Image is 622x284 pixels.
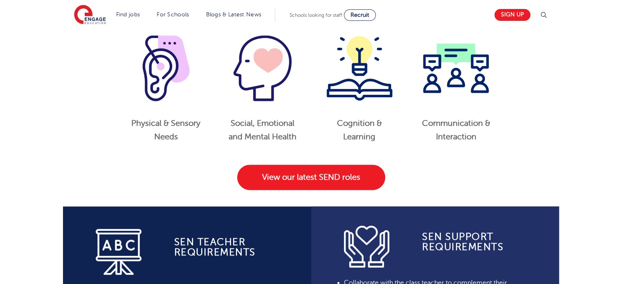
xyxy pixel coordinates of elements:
img: Engage Education [74,5,106,25]
b: SEn Support Requirements [422,231,503,253]
span: Schools looking for staff [290,12,342,18]
strong: Communication & Interaction [422,119,490,141]
a: Blogs & Latest News [206,11,262,18]
strong: Cognition & Learning [337,119,382,141]
strong: SEN Teacher requirements [174,237,256,258]
a: Find jobs [116,11,140,18]
span: Recruit [350,12,369,18]
strong: Physical & Sensory Needs [131,119,200,141]
a: Sign up [494,9,530,21]
a: For Schools [157,11,189,18]
a: View our latest SEND roles [237,165,385,190]
strong: Social, Emotional and Mental Health [229,119,296,141]
a: Recruit [344,9,376,21]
